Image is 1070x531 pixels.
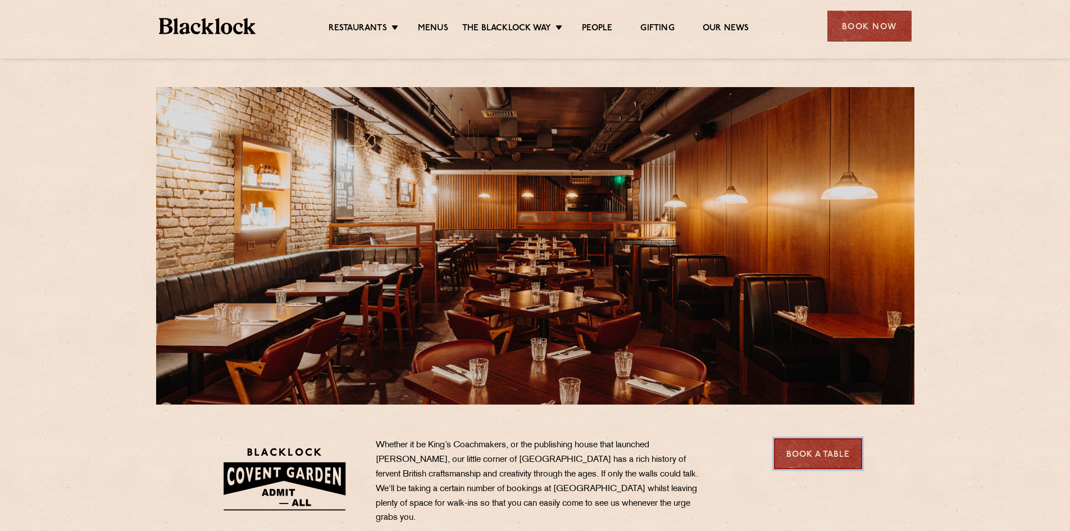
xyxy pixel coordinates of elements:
[640,23,674,35] a: Gifting
[329,23,387,35] a: Restaurants
[208,438,359,520] img: BLA_1470_CoventGarden_Website_Solid.svg
[376,438,707,525] p: Whether it be King’s Coachmakers, or the publishing house that launched [PERSON_NAME], our little...
[827,11,912,42] div: Book Now
[703,23,749,35] a: Our News
[774,438,862,469] a: Book a Table
[159,18,256,34] img: BL_Textured_Logo-footer-cropped.svg
[418,23,448,35] a: Menus
[462,23,551,35] a: The Blacklock Way
[582,23,612,35] a: People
